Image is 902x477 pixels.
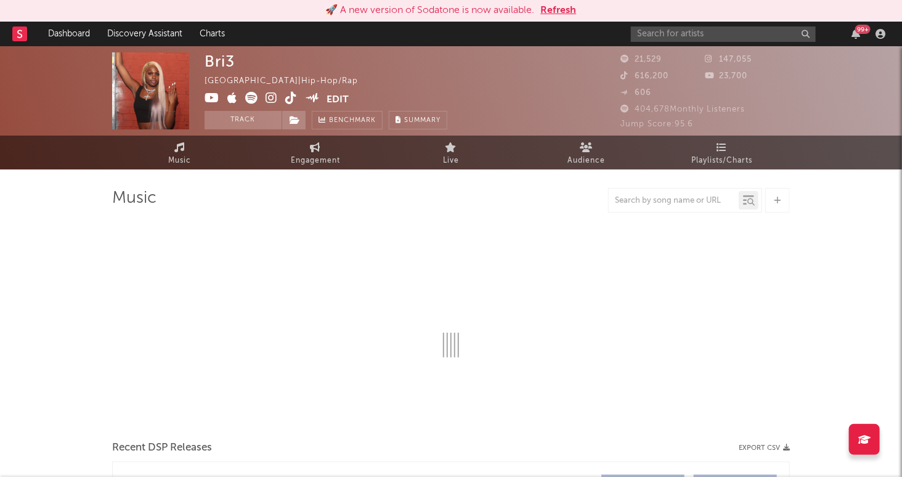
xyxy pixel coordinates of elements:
span: Recent DSP Releases [112,441,212,455]
span: 404,678 Monthly Listeners [620,105,745,113]
span: 606 [620,89,651,97]
a: Playlists/Charts [654,136,790,169]
a: Audience [519,136,654,169]
span: 616,200 [620,72,668,80]
span: 23,700 [705,72,748,80]
span: 21,529 [620,55,662,63]
a: Dashboard [39,22,99,46]
div: Bri3 [205,52,235,70]
a: Discovery Assistant [99,22,191,46]
span: Engagement [291,153,340,168]
span: Jump Score: 95.6 [620,120,693,128]
a: Engagement [248,136,383,169]
div: 🚀 A new version of Sodatone is now available. [326,3,535,18]
span: Playlists/Charts [692,153,753,168]
button: Export CSV [739,444,790,452]
div: [GEOGRAPHIC_DATA] | Hip-Hop/Rap [205,74,372,89]
input: Search by song name or URL [609,196,739,206]
button: Edit [327,92,349,107]
button: Summary [389,111,447,129]
button: Track [205,111,282,129]
span: Live [443,153,459,168]
button: 99+ [851,29,860,39]
span: Summary [404,117,441,124]
span: Benchmark [329,113,376,128]
div: 99 + [855,25,871,34]
input: Search for artists [631,26,816,42]
span: 147,055 [705,55,752,63]
button: Refresh [541,3,577,18]
a: Live [383,136,519,169]
a: Charts [191,22,234,46]
span: Music [169,153,192,168]
a: Music [112,136,248,169]
a: Benchmark [312,111,383,129]
span: Audience [568,153,606,168]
